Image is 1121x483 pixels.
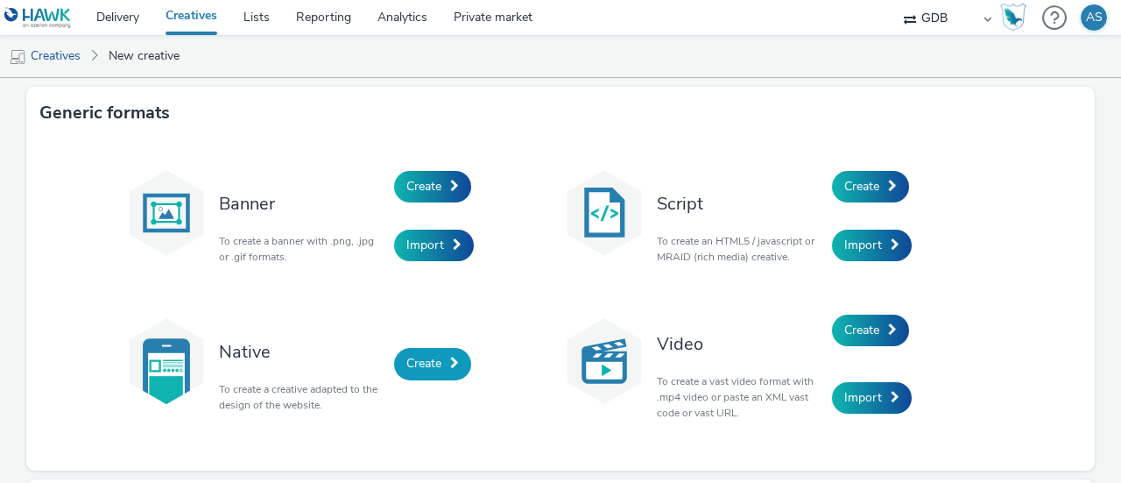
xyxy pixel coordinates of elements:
img: banner.svg [123,169,210,257]
span: Import [844,389,882,406]
span: Create [844,322,879,338]
h3: Native [219,340,385,364]
span: Create [406,178,441,195]
p: To create a banner with .png, .jpg or .gif formats. [219,233,385,265]
a: Create [394,348,471,380]
img: code.svg [560,169,648,257]
img: native.svg [123,317,210,405]
h3: Script [657,192,823,216]
span: Create [844,178,879,195]
a: Create [394,171,471,202]
h3: Generic formats [39,100,170,126]
p: To create a creative adapted to the design of the website. [219,381,385,413]
h3: Video [657,332,823,356]
a: Import [832,382,912,414]
p: To create an HTML5 / javascript or MRAID (rich media) creative. [657,233,823,265]
a: Hawk Academy [1000,4,1033,32]
a: Import [394,230,474,261]
div: AS [1086,4,1103,31]
span: Import [406,237,444,253]
a: Create [832,171,909,202]
img: mobile [9,48,26,66]
img: undefined Logo [4,7,72,29]
a: Import [832,230,912,261]
img: Hawk Academy [1000,4,1026,32]
a: Create [832,315,909,346]
a: New creative [100,35,188,77]
img: video.svg [560,317,648,405]
span: Create [406,355,441,372]
span: Import [844,237,882,253]
p: To create a vast video format with .mp4 video or paste an XML vast code or vast URL. [657,373,823,421]
h3: Banner [219,192,385,216]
